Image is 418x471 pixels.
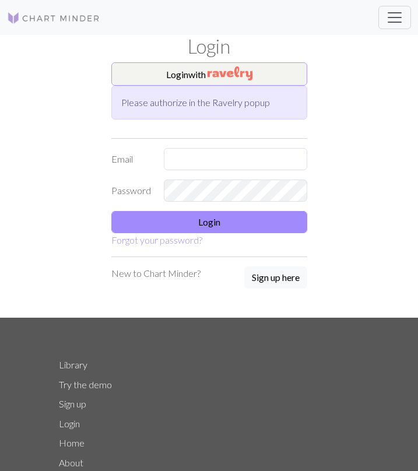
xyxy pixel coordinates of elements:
[7,11,100,25] img: Logo
[59,437,85,448] a: Home
[59,457,83,468] a: About
[59,359,87,370] a: Library
[111,234,202,245] a: Forgot your password?
[104,148,157,170] label: Email
[111,62,307,86] button: Loginwith
[244,266,307,290] a: Sign up here
[111,211,307,233] button: Login
[208,66,252,80] img: Ravelry
[59,379,112,390] a: Try the demo
[111,266,201,280] p: New to Chart Minder?
[104,180,157,202] label: Password
[59,398,86,409] a: Sign up
[59,418,80,429] a: Login
[378,6,411,29] button: Toggle navigation
[111,86,307,119] div: Please authorize in the Ravelry popup
[244,266,307,289] button: Sign up here
[52,35,367,58] h1: Login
